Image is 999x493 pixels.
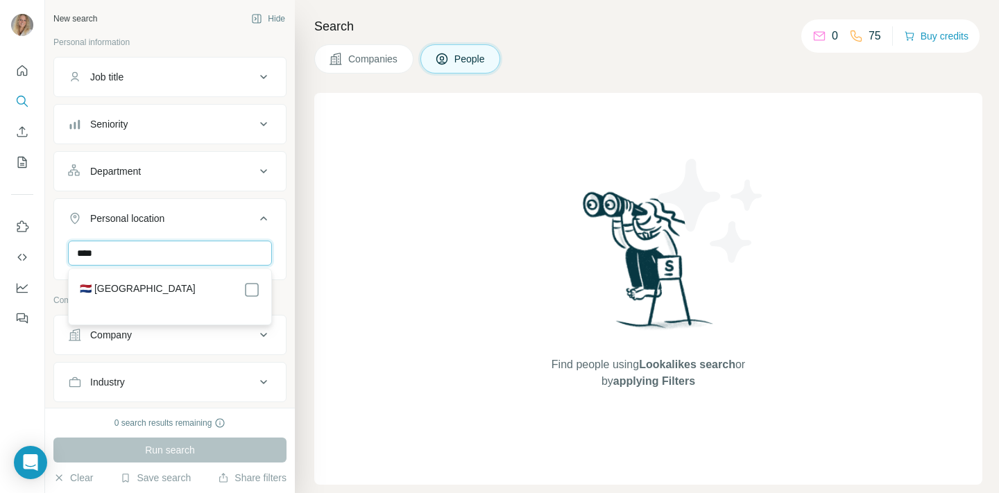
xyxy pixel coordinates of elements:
div: Personal location [90,211,164,225]
button: Department [54,155,286,188]
span: People [454,52,486,66]
button: Save search [120,471,191,485]
button: Clear [53,471,93,485]
button: Dashboard [11,275,33,300]
p: Personal information [53,36,287,49]
button: My lists [11,150,33,175]
div: 0 search results remaining [114,417,226,429]
div: New search [53,12,97,25]
button: Buy credits [904,26,968,46]
button: Share filters [218,471,287,485]
div: Seniority [90,117,128,131]
button: Use Surfe on LinkedIn [11,214,33,239]
div: Industry [90,375,125,389]
div: Open Intercom Messenger [14,446,47,479]
button: Job title [54,60,286,94]
p: Company information [53,294,287,306]
button: Quick start [11,58,33,83]
button: Industry [54,365,286,399]
div: Job title [90,70,123,84]
img: Surfe Illustration - Stars [649,148,774,273]
img: Avatar [11,14,33,36]
button: Enrich CSV [11,119,33,144]
button: Hide [241,8,295,29]
button: Search [11,89,33,114]
button: Use Surfe API [11,245,33,270]
button: Seniority [54,107,286,141]
span: Companies [348,52,399,66]
div: Company [90,328,132,342]
label: 🇳🇱 [GEOGRAPHIC_DATA] [80,282,196,298]
h4: Search [314,17,982,36]
button: Personal location [54,202,286,241]
button: Feedback [11,306,33,331]
div: Department [90,164,141,178]
span: Find people using or by [537,356,759,390]
span: Lookalikes search [639,358,735,370]
img: Surfe Illustration - Woman searching with binoculars [577,188,721,343]
p: 75 [869,28,881,44]
span: applying Filters [613,375,695,387]
p: 0 [832,28,838,44]
button: Company [54,318,286,352]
